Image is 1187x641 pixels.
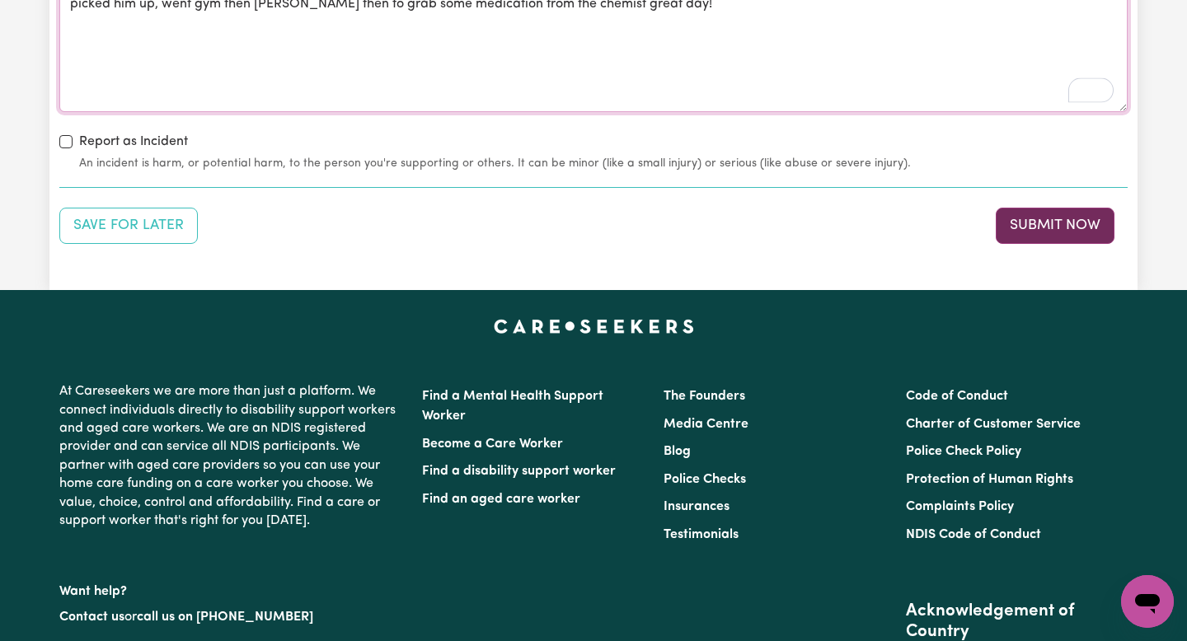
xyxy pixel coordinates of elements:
p: Want help? [59,576,402,601]
a: Contact us [59,611,124,624]
a: Police Checks [664,473,746,486]
a: Code of Conduct [906,390,1008,403]
a: Complaints Policy [906,500,1014,513]
label: Report as Incident [79,132,188,152]
a: Testimonials [664,528,739,541]
a: Careseekers home page [494,320,694,333]
a: Find a Mental Health Support Worker [422,390,603,423]
a: Find an aged care worker [422,493,580,506]
a: Become a Care Worker [422,437,563,451]
a: Protection of Human Rights [906,473,1073,486]
a: Blog [664,445,691,458]
a: NDIS Code of Conduct [906,528,1041,541]
a: call us on [PHONE_NUMBER] [137,611,313,624]
button: Submit your job report [996,208,1114,244]
p: At Careseekers we are more than just a platform. We connect individuals directly to disability su... [59,376,402,536]
a: Charter of Customer Service [906,418,1081,431]
iframe: Button to launch messaging window [1121,575,1174,628]
a: The Founders [664,390,745,403]
a: Insurances [664,500,730,513]
a: Police Check Policy [906,445,1021,458]
p: or [59,601,402,633]
small: An incident is harm, or potential harm, to the person you're supporting or others. It can be mino... [79,155,1128,172]
a: Find a disability support worker [422,465,616,478]
button: Save your job report [59,208,198,244]
a: Media Centre [664,418,748,431]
